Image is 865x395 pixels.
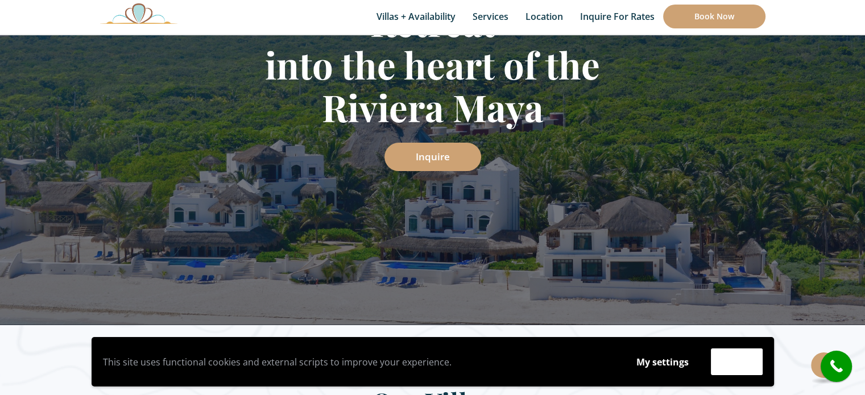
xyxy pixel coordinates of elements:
p: This site uses functional cookies and external scripts to improve your experience. [103,354,614,371]
a: call [821,351,852,382]
a: Inquire [384,143,481,171]
a: Book Now [663,5,765,28]
i: call [823,354,849,379]
button: My settings [626,349,700,375]
h1: Retreat into the heart of the Riviera Maya [100,1,765,128]
button: Accept [711,348,763,375]
img: Awesome Logo [100,3,177,24]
